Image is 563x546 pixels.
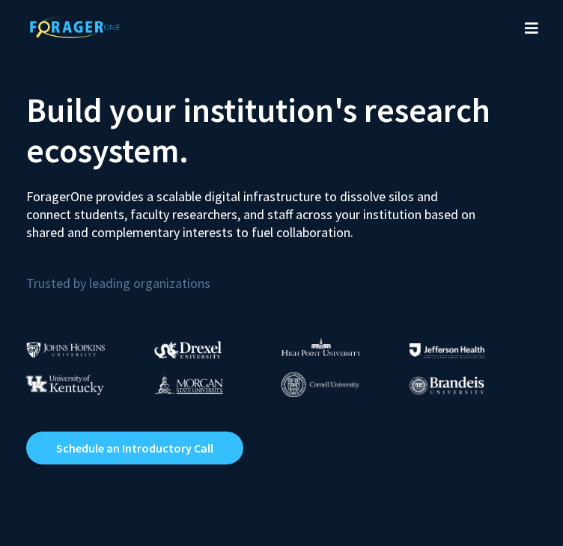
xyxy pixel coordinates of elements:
img: Thomas Jefferson University [410,343,484,358]
h2: Build your institution's research ecosystem. [26,90,537,171]
img: University of Kentucky [26,375,104,395]
a: Opens in a new tab [26,432,243,464]
img: Johns Hopkins University [26,342,106,358]
img: Brandeis University [410,376,484,395]
img: Morgan State University [154,375,223,394]
p: ForagerOne provides a scalable digital infrastructure to dissolve silos and connect students, fac... [26,177,475,242]
img: High Point University [281,338,361,356]
p: Trusted by leading organizations [26,254,537,295]
img: ForagerOne Logo [22,16,127,38]
img: Drexel University [154,341,222,358]
img: Cornell University [281,372,359,397]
